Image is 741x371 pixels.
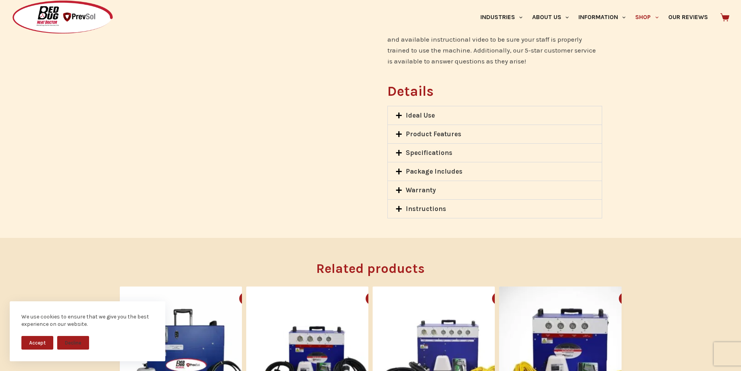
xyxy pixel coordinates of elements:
div: Product Features [388,125,601,143]
div: Ideal Use [388,106,601,125]
a: Specifications [406,149,452,156]
div: We use cookies to ensure that we give you the best experience on our website. [21,313,154,328]
button: Decline [57,336,89,350]
h2: Details [387,84,602,98]
a: Instructions [406,205,446,213]
div: Package Includes [388,162,601,181]
a: Warranty [406,186,436,194]
a: Product Features [406,130,461,138]
div: Specifications [388,144,601,162]
a: Ideal Use [406,111,435,119]
a: Package Includes [406,167,462,175]
button: Quick view toggle [492,292,505,305]
button: Quick view toggle [239,292,252,305]
div: Instructions [388,200,601,218]
button: Open LiveChat chat widget [6,3,30,26]
h2: Related products [120,259,622,279]
div: Warranty [388,181,601,199]
button: Accept [21,336,53,350]
button: Quick view toggle [366,292,378,305]
button: Quick view toggle [619,292,631,305]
